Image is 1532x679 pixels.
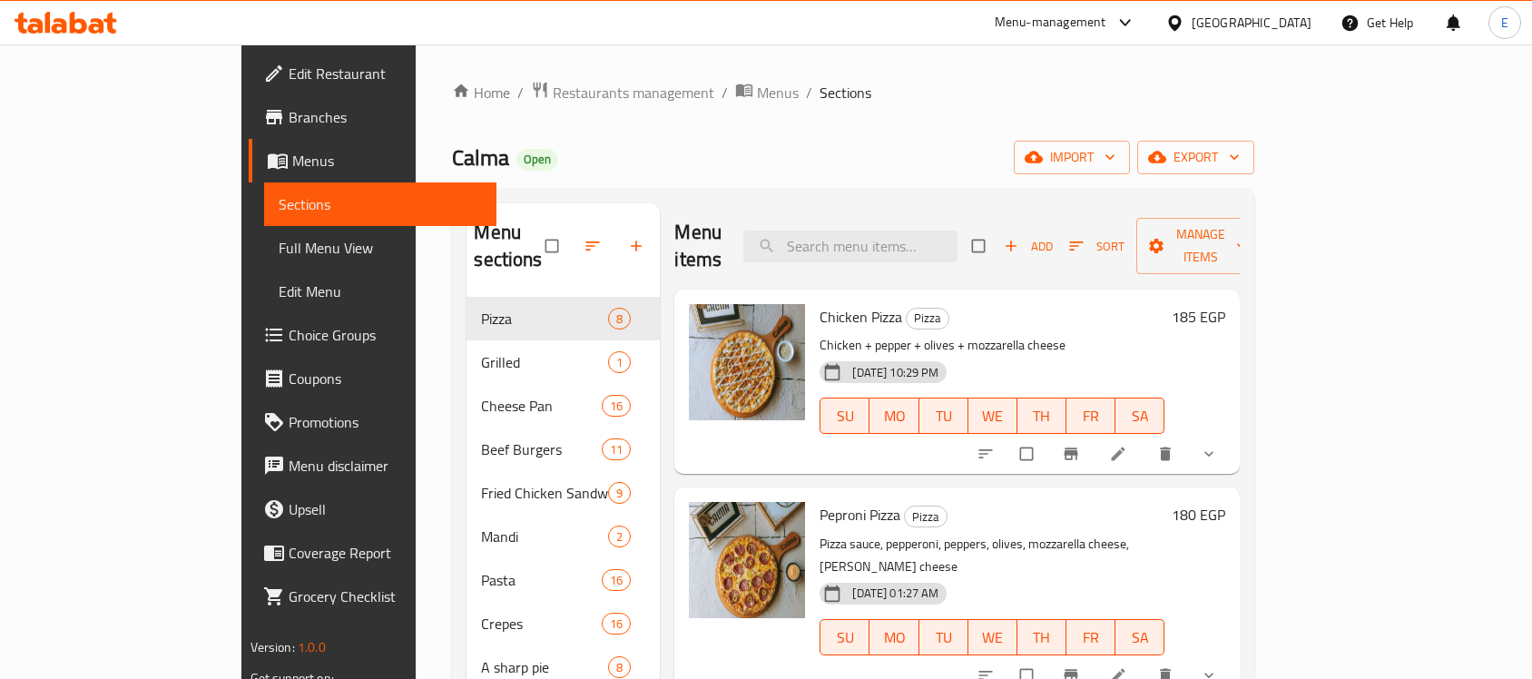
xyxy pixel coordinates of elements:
span: Edit Restaurant [289,63,483,84]
span: 16 [603,398,630,415]
p: Pizza sauce, pepperoni, peppers, olives, mozzarella cheese, [PERSON_NAME] cheese [820,533,1164,578]
h6: 180 EGP [1172,502,1225,527]
span: 16 [603,615,630,633]
div: Grilled [481,351,608,373]
span: Menus [292,150,483,172]
span: Upsell [289,498,483,520]
div: items [602,569,631,591]
span: Pizza [481,308,608,330]
span: E [1501,13,1508,33]
span: 11 [603,441,630,458]
div: Open [516,149,558,171]
h6: 185 EGP [1172,304,1225,330]
span: Crepes [481,613,602,635]
div: Fried Chicken Sandwiches [481,482,608,504]
button: import [1014,141,1130,174]
a: Choice Groups [249,313,497,357]
a: Grocery Checklist [249,575,497,618]
a: Edit menu item [1109,445,1131,463]
span: 8 [609,310,630,328]
div: items [608,351,631,373]
div: Pizza8 [466,297,660,340]
div: items [602,613,631,635]
span: Sections [820,82,871,103]
img: Chicken Pizza [689,304,805,420]
a: Restaurants management [531,81,714,104]
button: TU [919,398,968,434]
span: [DATE] 01:27 AM [845,585,946,602]
a: Promotions [249,400,497,444]
div: Crepes16 [466,602,660,645]
span: FR [1074,403,1108,429]
span: 1.0.0 [298,635,326,659]
span: Pizza [907,308,948,329]
span: WE [976,403,1010,429]
button: Manage items [1136,218,1265,274]
button: MO [869,398,918,434]
span: Restaurants management [553,82,714,103]
span: WE [976,625,1010,651]
p: Chicken + pepper + olives + mozzarella cheese [820,334,1164,357]
span: Coupons [289,368,483,389]
span: Mandi [481,526,608,547]
span: Promotions [289,411,483,433]
button: FR [1066,619,1115,655]
div: Fried Chicken Sandwiches9 [466,471,660,515]
span: Manage items [1151,223,1251,269]
a: Sections [264,182,497,226]
span: Pasta [481,569,602,591]
a: Menus [735,81,799,104]
button: SU [820,619,869,655]
span: 8 [609,659,630,676]
span: Edit Menu [279,280,483,302]
span: Branches [289,106,483,128]
nav: breadcrumb [452,81,1254,104]
div: Cheese Pan16 [466,384,660,428]
span: Cheese Pan [481,395,602,417]
span: MO [877,625,911,651]
div: Menu-management [995,12,1106,34]
span: 2 [609,528,630,546]
span: 1 [609,354,630,371]
a: Edit Menu [264,270,497,313]
button: delete [1145,434,1189,474]
h2: Menu sections [474,219,545,273]
span: export [1152,146,1240,169]
span: Open [516,152,558,167]
button: Add section [616,226,660,266]
span: Peproni Pizza [820,501,900,528]
a: Branches [249,95,497,139]
button: MO [869,619,918,655]
div: items [608,308,631,330]
img: Peproni Pizza [689,502,805,618]
button: SA [1115,619,1164,655]
span: TU [927,403,961,429]
span: [DATE] 10:29 PM [845,364,946,381]
span: TH [1025,625,1059,651]
div: Mandi2 [466,515,660,558]
div: Pasta16 [466,558,660,602]
div: A sharp pie [481,656,608,678]
div: Beef Burgers11 [466,428,660,471]
a: Full Menu View [264,226,497,270]
span: Grocery Checklist [289,586,483,607]
div: Pizza [904,506,948,527]
span: SU [828,403,862,429]
a: Menu disclaimer [249,444,497,487]
span: 9 [609,485,630,502]
span: Select to update [1009,437,1047,471]
span: Coverage Report [289,542,483,564]
div: items [608,656,631,678]
span: import [1028,146,1115,169]
li: / [806,82,812,103]
div: Grilled1 [466,340,660,384]
span: Add item [999,232,1057,261]
svg: Show Choices [1200,445,1218,463]
span: SA [1123,625,1157,651]
span: TU [927,625,961,651]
